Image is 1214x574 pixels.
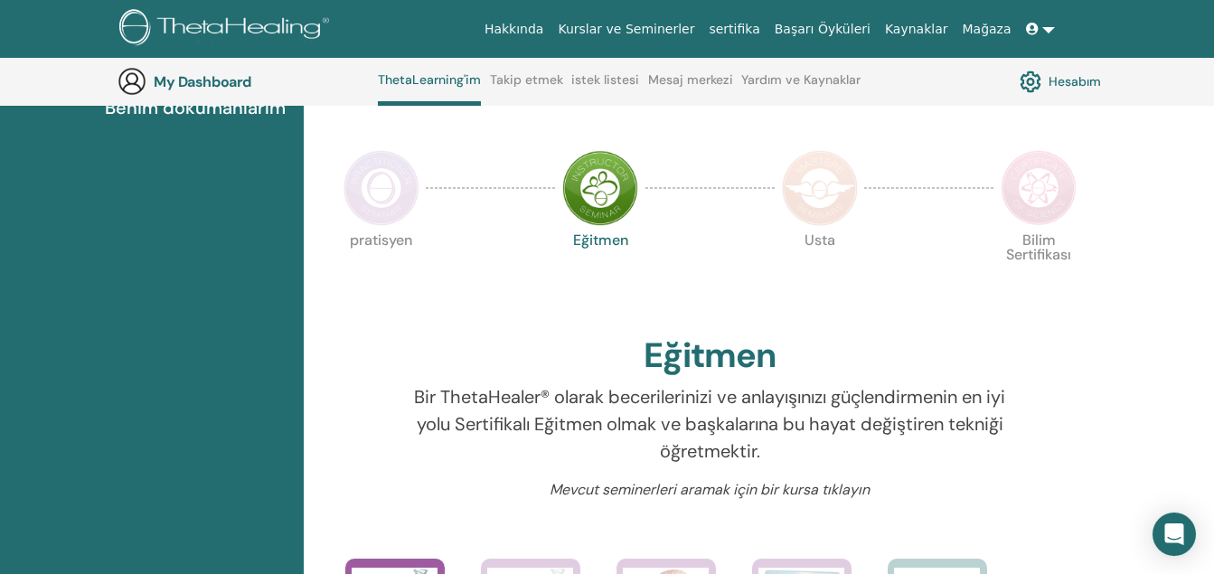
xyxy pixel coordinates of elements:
h2: Eğitmen [644,335,776,377]
p: Mevcut seminerleri aramak için bir kursa tıklayın [400,479,1019,501]
p: pratisyen [343,233,419,309]
a: sertifika [701,13,767,46]
p: Eğitmen [562,233,638,309]
a: Hesabım [1020,66,1101,97]
a: Hakkında [477,13,551,46]
h3: My Dashboard [154,73,334,90]
a: ThetaLearning'im [378,72,481,106]
a: Takip etmek [490,72,563,101]
span: Benim dökümanlarım [105,94,286,121]
img: Practitioner [343,150,419,226]
p: Bir ThetaHealer® olarak becerilerinizi ve anlayışınızı güçlendirmenin en iyi yolu Sertifikalı Eği... [400,383,1019,465]
img: Instructor [562,150,638,226]
a: Başarı Öyküleri [767,13,878,46]
img: Certificate of Science [1001,150,1077,226]
img: Master [782,150,858,226]
a: Kaynaklar [878,13,955,46]
div: Open Intercom Messenger [1153,513,1196,556]
p: Bilim Sertifikası [1001,233,1077,309]
img: logo.png [119,9,335,50]
a: Mesaj merkezi [648,72,733,101]
img: generic-user-icon.jpg [118,67,146,96]
a: istek listesi [571,72,639,101]
a: Mağaza [955,13,1018,46]
a: Yardım ve Kaynaklar [741,72,861,101]
p: Usta [782,233,858,309]
a: Kurslar ve Seminerler [551,13,701,46]
img: cog.svg [1020,66,1041,97]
